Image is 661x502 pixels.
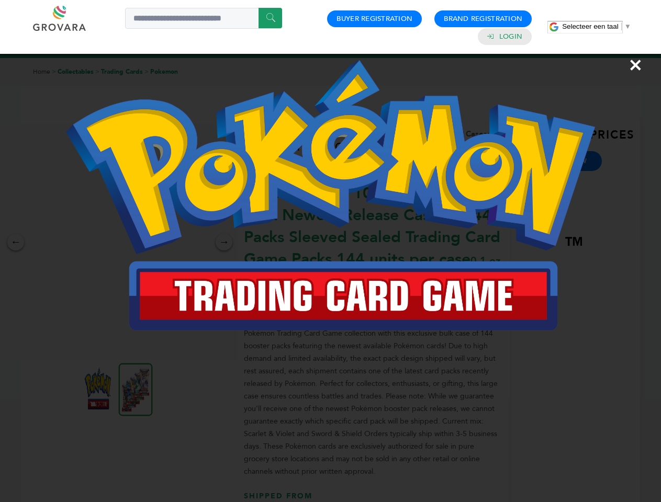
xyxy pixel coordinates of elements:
[337,14,412,24] a: Buyer Registration
[629,50,643,79] span: ×
[125,8,282,29] input: Search a product or brand...
[562,22,631,30] a: Selecteer een taal​
[444,14,522,24] a: Brand Registration
[66,60,595,330] img: Image Preview
[499,32,522,41] a: Login
[621,22,622,30] span: ​
[624,22,631,30] span: ▼
[562,22,618,30] span: Selecteer een taal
